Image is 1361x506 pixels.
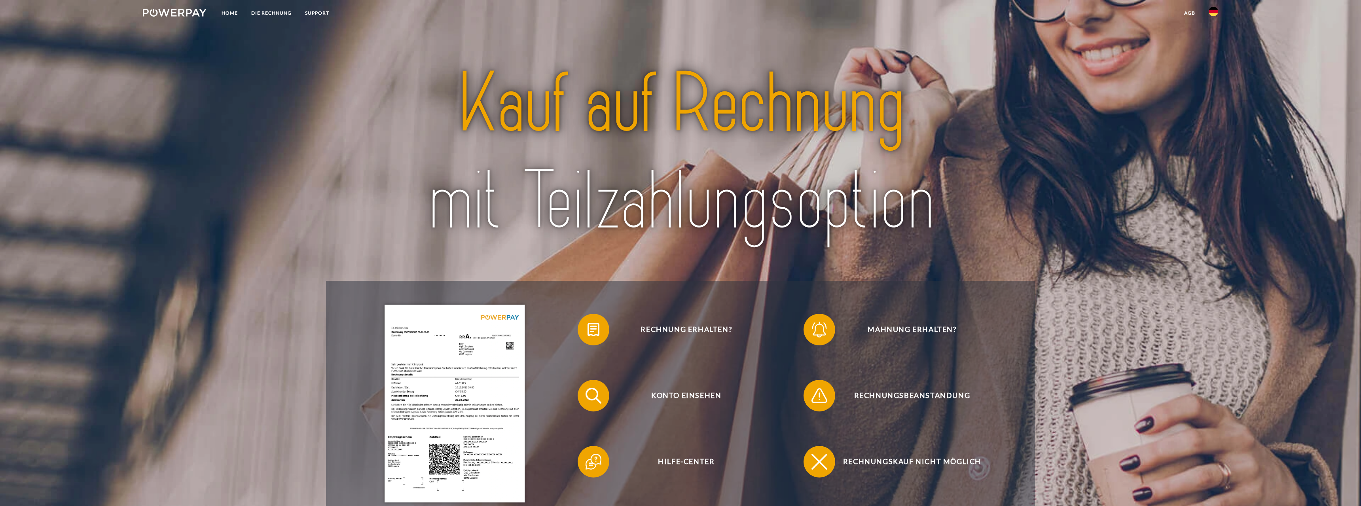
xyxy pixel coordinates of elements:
[578,314,783,345] button: Rechnung erhalten?
[809,452,829,472] img: qb_close.svg
[804,314,1009,345] button: Mahnung erhalten?
[584,320,603,339] img: qb_bill.svg
[245,6,298,20] a: DIE RECHNUNG
[1209,7,1218,16] img: de
[590,314,783,345] span: Rechnung erhalten?
[1177,6,1202,20] a: agb
[590,446,783,478] span: Hilfe-Center
[815,314,1009,345] span: Mahnung erhalten?
[215,6,245,20] a: Home
[584,386,603,406] img: qb_search.svg
[578,446,783,478] button: Hilfe-Center
[804,446,1009,478] button: Rechnungskauf nicht möglich
[143,9,207,17] img: logo-powerpay-white.svg
[815,380,1009,411] span: Rechnungsbeanstandung
[804,380,1009,411] button: Rechnungsbeanstandung
[809,386,829,406] img: qb_warning.svg
[367,51,994,255] img: title-powerpay_de.svg
[385,305,525,502] img: single_invoice_powerpay_de.jpg
[578,380,783,411] button: Konto einsehen
[590,380,783,411] span: Konto einsehen
[815,446,1009,478] span: Rechnungskauf nicht möglich
[584,452,603,472] img: qb_help.svg
[298,6,336,20] a: SUPPORT
[809,320,829,339] img: qb_bell.svg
